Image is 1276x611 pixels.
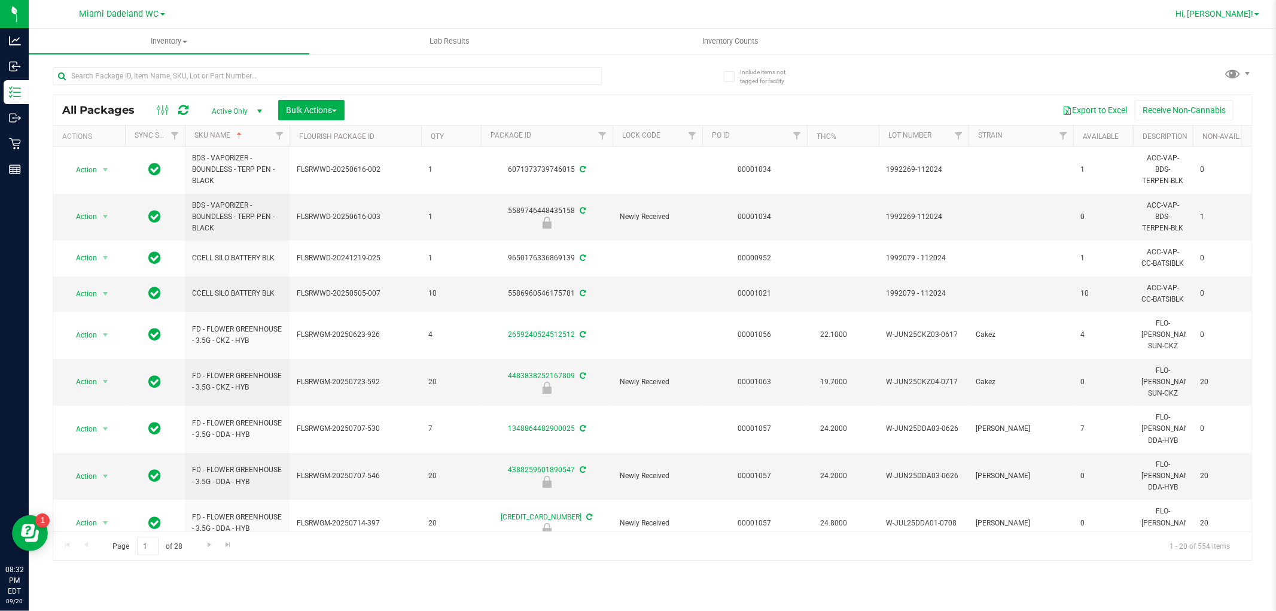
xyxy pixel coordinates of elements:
[738,254,772,262] a: 00000952
[1080,329,1126,341] span: 4
[1200,164,1245,175] span: 0
[738,289,772,297] a: 00001021
[814,373,853,391] span: 19.7000
[620,518,695,529] span: Newly Received
[297,423,414,434] span: FLSRWGM-20250707-530
[578,206,586,215] span: Sync from Compliance System
[976,423,1066,434] span: [PERSON_NAME]
[200,537,218,553] a: Go to the next page
[1200,211,1245,223] span: 1
[479,288,614,299] div: 5586960546175781
[814,420,853,437] span: 24.2000
[428,164,474,175] span: 1
[297,518,414,529] span: FLSRWGM-20250714-397
[149,161,162,178] span: In Sync
[886,329,961,341] span: W-JUN25CKZ03-0617
[976,376,1066,388] span: Cakez
[738,212,772,221] a: 00001034
[585,513,593,521] span: Sync from Compliance System
[1140,411,1186,448] div: FLO-[PERSON_NAME]-DDA-HYB
[479,523,614,535] div: Newly Received
[620,376,695,388] span: Newly Received
[220,537,237,553] a: Go to the last page
[102,537,193,555] span: Page of 28
[428,253,474,264] span: 1
[1200,376,1245,388] span: 20
[738,519,772,527] a: 00001057
[1080,211,1126,223] span: 0
[886,518,961,529] span: W-JUL25DDA01-0708
[1080,253,1126,264] span: 1
[29,36,309,47] span: Inventory
[135,131,181,139] a: Sync Status
[886,164,961,175] span: 1992269-112024
[491,131,531,139] a: Package ID
[479,382,614,394] div: Newly Received
[98,327,113,344] span: select
[501,513,582,521] a: [CREDIT_CARD_NUMBER]
[479,217,614,229] div: Newly Received
[192,370,282,393] span: FD - FLOWER GREENHOUSE - 3.5G - CKZ - HYB
[149,250,162,266] span: In Sync
[278,100,345,120] button: Bulk Actions
[1080,164,1126,175] span: 1
[622,131,660,139] a: Lock Code
[817,132,836,141] a: THC%
[1140,364,1186,401] div: FLO-[PERSON_NAME]-SUN-CKZ
[53,67,602,85] input: Search Package ID, Item Name, SKU, Lot or Part Number...
[192,253,282,264] span: CCELL SILO BATTERY BLK
[1200,518,1245,529] span: 20
[192,418,282,440] span: FD - FLOWER GREENHOUSE - 3.5G - DDA - HYB
[309,29,590,54] a: Lab Results
[1140,504,1186,542] div: FLO-[PERSON_NAME]-DDA-HYB
[35,513,50,528] iframe: Resource center unread badge
[192,288,282,299] span: CCELL SILO BATTERY BLK
[149,467,162,484] span: In Sync
[9,60,21,72] inline-svg: Inbound
[578,372,586,380] span: Sync from Compliance System
[9,35,21,47] inline-svg: Analytics
[29,29,309,54] a: Inventory
[479,253,614,264] div: 9650176336869139
[976,518,1066,529] span: [PERSON_NAME]
[65,162,98,178] span: Action
[1200,423,1245,434] span: 0
[1200,329,1245,341] span: 0
[413,36,486,47] span: Lab Results
[1140,199,1186,236] div: ACC-VAP-BDS-TERPEN-BLK
[814,467,853,485] span: 24.2000
[9,112,21,124] inline-svg: Outbound
[5,564,23,597] p: 08:32 PM EDT
[976,329,1066,341] span: Cakez
[98,285,113,302] span: select
[686,36,775,47] span: Inventory Counts
[297,288,414,299] span: FLSRWWD-20250505-007
[683,126,702,146] a: Filter
[12,515,48,551] iframe: Resource center
[738,165,772,174] a: 00001034
[149,420,162,437] span: In Sync
[508,372,575,380] a: 4483838252167809
[9,163,21,175] inline-svg: Reports
[98,468,113,485] span: select
[65,373,98,390] span: Action
[98,515,113,531] span: select
[428,376,474,388] span: 20
[814,515,853,532] span: 24.8000
[192,153,282,187] span: BDS - VAPORIZER - BOUNDLESS - TERP PEN - BLACK
[137,537,159,555] input: 1
[738,424,772,433] a: 00001057
[297,376,414,388] span: FLSRWGM-20250723-592
[886,211,961,223] span: 1992269-112024
[98,208,113,225] span: select
[428,518,474,529] span: 20
[98,373,113,390] span: select
[886,253,961,264] span: 1992079 - 112024
[738,378,772,386] a: 00001063
[886,470,961,482] span: W-JUN25DDA03-0626
[65,285,98,302] span: Action
[590,29,870,54] a: Inventory Counts
[65,327,98,344] span: Action
[65,250,98,266] span: Action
